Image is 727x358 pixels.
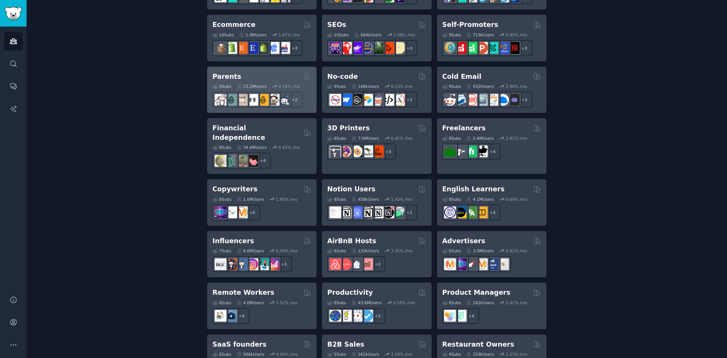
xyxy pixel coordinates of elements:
img: productivity [351,310,362,322]
img: NotionGeeks [361,206,373,218]
h2: Copywriters [212,184,257,194]
img: rentalproperties [351,258,362,270]
h2: Freelancers [442,124,486,133]
img: dropship [215,42,226,54]
div: 6 Sub s [327,248,346,253]
div: 6 Sub s [442,248,461,253]
h2: Influencers [212,236,254,246]
h2: Productivity [327,288,373,297]
div: 2.4M Users [466,136,494,141]
div: + 3 [401,40,417,56]
div: 10 Sub s [212,32,234,38]
img: Emailmarketing [455,94,466,106]
h2: 3D Printers [327,124,370,133]
img: ProductHunters [476,42,488,54]
div: 3.35 % /mo [391,248,413,253]
div: 8 Sub s [442,197,461,202]
img: Local_SEO [372,42,384,54]
img: B2BSaaS [497,94,509,106]
div: + 1 [401,205,417,220]
div: + 2 [370,308,385,324]
img: selfpromotion [465,42,477,54]
img: TestMyApp [508,42,520,54]
img: Parents [278,94,290,106]
img: socialmedia [225,258,237,270]
img: Adalo [393,94,405,106]
img: nocode [329,94,341,106]
img: content_marketing [236,206,248,218]
div: 6 Sub s [212,352,231,357]
div: 13.2M Users [237,84,267,89]
div: 9 Sub s [212,84,231,89]
img: NoCodeSaaS [351,94,362,106]
div: 6 Sub s [327,300,346,305]
div: 566k Users [237,352,264,357]
div: 0.14 % /mo [279,84,300,89]
img: Etsy [236,42,248,54]
h2: English Learners [442,184,505,194]
img: b2b_sales [487,94,498,106]
img: airbnb_hosts [329,258,341,270]
img: Instagram [236,258,248,270]
img: ProductManagement [444,310,456,322]
img: Notiontemplates [329,206,341,218]
img: language_exchange [465,206,477,218]
img: ender3 [361,145,373,157]
div: + 4 [463,308,479,324]
div: 10 Sub s [327,32,348,38]
img: UKPersonalFinance [215,155,226,167]
img: AskNotion [372,206,384,218]
div: + 2 [370,256,385,272]
img: ecommercemarketing [268,42,279,54]
h2: Financial Independence [212,124,301,142]
div: + 2 [287,92,303,108]
div: 168k Users [351,84,379,89]
h2: Parents [212,72,241,81]
div: 0.10 % /mo [393,300,415,305]
img: SEO [215,206,226,218]
img: freelance_forhire [455,145,466,157]
div: + 2 [401,92,417,108]
img: ecommerce_growth [278,42,290,54]
img: forhire [444,145,456,157]
img: FreeNotionTemplates [351,206,362,218]
div: 259k Users [466,352,494,357]
div: 0.45 % /mo [391,136,412,141]
div: 1.23 % /mo [506,352,527,357]
div: 8 Sub s [327,136,346,141]
img: BestNotionTemplates [382,206,394,218]
img: 3Dprinting [329,145,341,157]
img: GoogleSearchConsole [382,42,394,54]
img: languagelearning [444,206,456,218]
div: 9 Sub s [442,32,461,38]
img: TechSEO [340,42,352,54]
img: NewParents [257,94,269,106]
h2: SaaS founders [212,340,267,349]
div: 2.18 % /mo [391,352,413,357]
img: blender [351,145,362,157]
div: 0.91 % /mo [506,248,527,253]
img: webflow [340,94,352,106]
img: parentsofmultiples [268,94,279,106]
div: 1.9M Users [239,32,267,38]
div: + 1 [276,256,292,272]
div: 1.40 % /mo [391,197,413,202]
div: 4.0M Users [237,300,264,305]
div: + 5 [244,205,260,220]
h2: AirBnB Hosts [327,236,376,246]
div: 1.52 % /mo [276,300,298,305]
div: 0.49 % /mo [276,248,298,253]
img: SingleParents [225,94,237,106]
img: RemoteJobs [215,310,226,322]
div: 1.60 % /mo [276,197,298,202]
div: 133k Users [351,248,379,253]
div: + 2 [516,92,532,108]
img: LeadGeneration [465,94,477,106]
div: 9 Sub s [442,84,461,89]
div: 932k Users [466,84,494,89]
img: Fire [236,155,248,167]
div: 713k Users [466,32,494,38]
img: NotionPromote [393,206,405,218]
h2: B2B Sales [327,340,364,349]
div: 458k Users [351,197,379,202]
